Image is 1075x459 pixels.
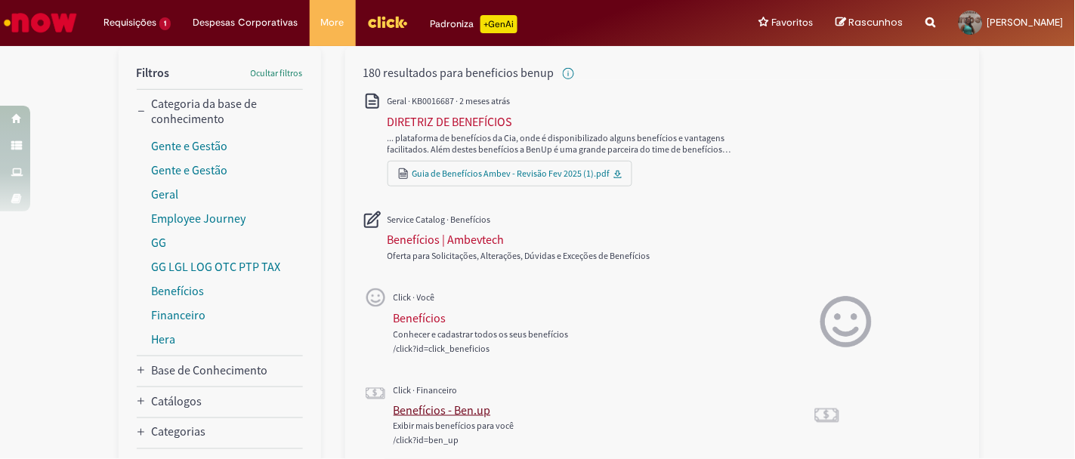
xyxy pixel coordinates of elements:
span: More [321,15,344,30]
span: Rascunhos [849,15,904,29]
img: click_logo_yellow_360x200.png [367,11,408,33]
img: ServiceNow [2,8,79,38]
span: [PERSON_NAME] [987,16,1064,29]
span: Despesas Corporativas [193,15,298,30]
span: Requisições [103,15,156,30]
span: Favoritos [772,15,814,30]
div: Padroniza [431,15,517,33]
a: Rascunhos [836,16,904,30]
span: 1 [159,17,171,30]
p: +GenAi [480,15,517,33]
